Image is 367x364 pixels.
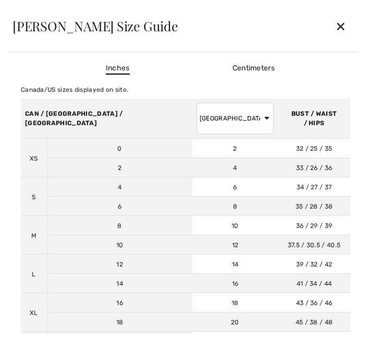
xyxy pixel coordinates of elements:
[296,203,333,210] span: 35 / 28 / 38
[47,216,192,235] td: 8
[21,293,47,332] td: XL
[47,254,192,274] td: 12
[192,254,278,274] td: 14
[296,164,333,172] span: 33 / 26 / 36
[192,235,278,254] td: 12
[106,63,130,75] span: Inches
[192,158,278,177] td: 4
[47,235,192,254] td: 10
[192,197,278,216] td: 8
[21,177,47,216] td: S
[21,85,350,94] div: Canada/US sizes displayed on site.
[47,177,192,197] td: 4
[47,139,192,158] td: 0
[21,99,192,139] th: CAN / [GEOGRAPHIC_DATA] / [GEOGRAPHIC_DATA]
[21,216,47,254] td: M
[47,274,192,293] td: 14
[47,312,192,332] td: 18
[297,280,332,287] span: 41 / 34 / 44
[192,177,278,197] td: 6
[296,222,333,229] span: 36 / 29 / 39
[47,332,192,351] td: 20
[47,158,192,177] td: 2
[296,261,333,268] span: 39 / 32 / 42
[192,312,278,332] td: 20
[21,254,47,293] td: L
[296,299,333,307] span: 43 / 36 / 46
[278,99,350,139] th: BUST / WAIST / HIPS
[192,139,278,158] td: 2
[21,139,47,177] td: XS
[192,293,278,312] td: 18
[327,15,354,37] div: ✕
[296,319,333,326] span: 45 / 38 / 48
[297,184,332,191] span: 34 / 27 / 37
[288,241,340,249] span: 37.5 / 30.5 / 40.5
[233,64,275,72] span: Centimeters
[192,274,278,293] td: 16
[192,216,278,235] td: 10
[47,197,192,216] td: 6
[47,293,192,312] td: 16
[25,7,46,17] span: Chat
[192,332,278,351] td: 22
[13,19,327,32] div: [PERSON_NAME] Size Guide
[296,145,333,152] span: 32 / 25 / 35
